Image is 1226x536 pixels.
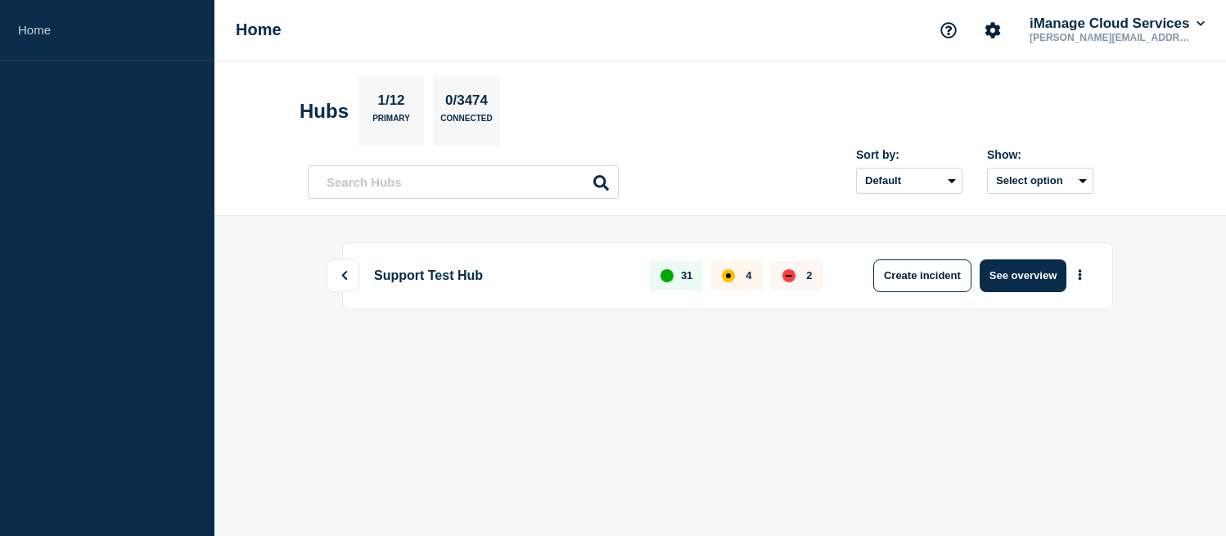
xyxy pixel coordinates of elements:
p: Support Test Hub [367,259,632,292]
div: up [660,269,674,282]
div: Sort by: [856,148,962,161]
h1: Home [236,20,282,39]
p: [PERSON_NAME][EMAIL_ADDRESS][DOMAIN_NAME] [1026,32,1197,43]
p: 0/3474 [439,92,494,114]
input: Search Hubs [308,165,619,199]
p: 1/12 [372,92,411,114]
button: Select option [987,168,1093,194]
div: Show: [987,148,1093,161]
button: See overview [980,259,1066,292]
button: Create incident [873,259,971,292]
p: Connected [440,114,492,131]
button: More actions [1070,261,1090,290]
button: Support [931,13,966,47]
p: 31 [681,269,692,282]
p: Primary [372,114,410,131]
div: affected [722,269,735,282]
button: iManage Cloud Services [1026,16,1208,32]
button: Account settings [976,13,1010,47]
select: Sort by [856,168,962,194]
h2: Hubs [300,100,349,123]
